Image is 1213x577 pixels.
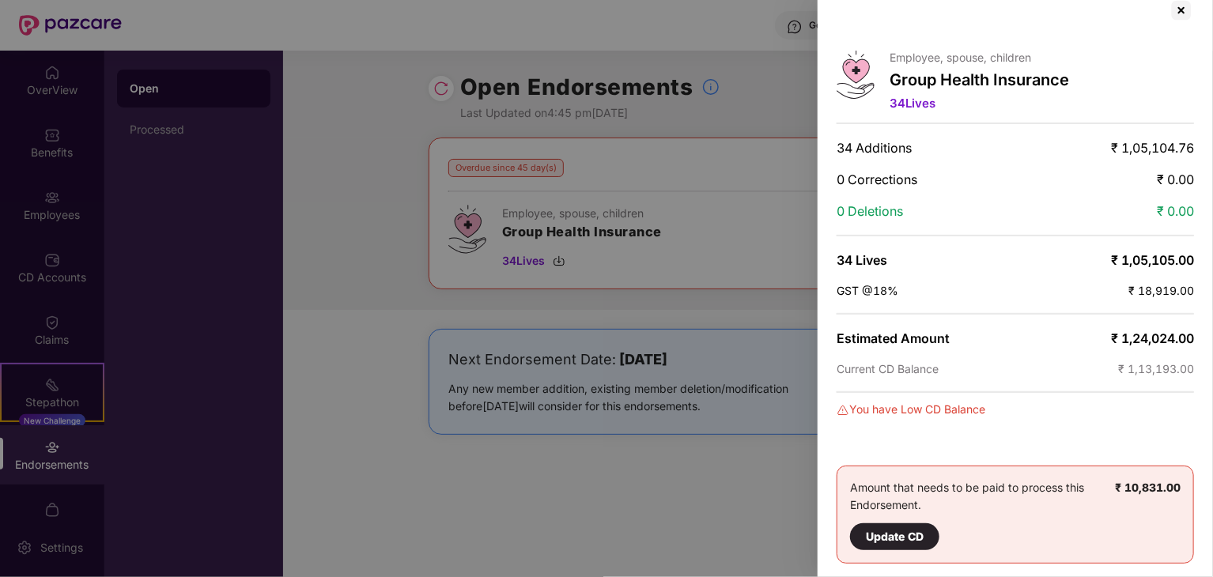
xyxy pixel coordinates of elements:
div: Amount that needs to be paid to process this Endorsement. [850,479,1115,550]
span: ₹ 1,05,104.76 [1111,140,1194,156]
span: ₹ 0.00 [1157,172,1194,187]
span: ₹ 1,24,024.00 [1111,330,1194,346]
span: ₹ 1,05,105.00 [1111,252,1194,268]
span: 34 Lives [837,252,887,268]
div: You have Low CD Balance [837,401,1194,418]
b: ₹ 10,831.00 [1115,481,1181,494]
span: 34 Additions [837,140,912,156]
span: Current CD Balance [837,362,939,375]
p: Group Health Insurance [890,70,1070,89]
div: Update CD [866,528,924,545]
span: GST @18% [837,284,898,297]
span: 34 Lives [890,96,936,111]
span: ₹ 1,13,193.00 [1118,362,1194,375]
span: ₹ 18,919.00 [1128,284,1194,297]
span: 0 Corrections [837,172,917,187]
img: svg+xml;base64,PHN2ZyBpZD0iRGFuZ2VyLTMyeDMyIiB4bWxucz0iaHR0cDovL3d3dy53My5vcmcvMjAwMC9zdmciIHdpZH... [837,404,849,417]
span: Estimated Amount [837,330,950,346]
p: Employee, spouse, children [890,51,1070,64]
img: svg+xml;base64,PHN2ZyB4bWxucz0iaHR0cDovL3d3dy53My5vcmcvMjAwMC9zdmciIHdpZHRoPSI0Ny43MTQiIGhlaWdodD... [837,51,875,99]
span: ₹ 0.00 [1157,203,1194,219]
span: 0 Deletions [837,203,903,219]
